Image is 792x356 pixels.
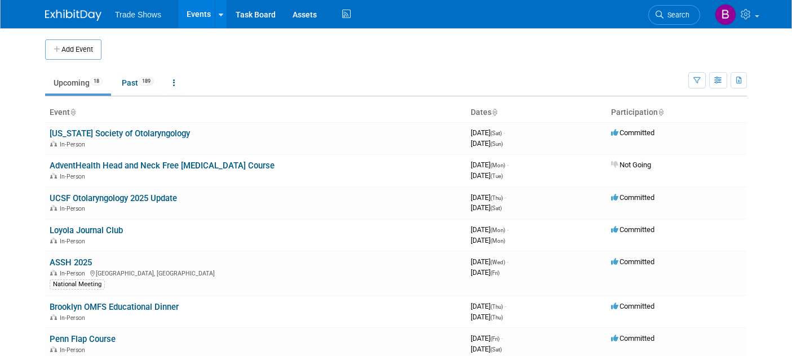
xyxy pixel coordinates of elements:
[611,161,651,169] span: Not Going
[50,238,57,243] img: In-Person Event
[50,225,123,235] a: Loyola Journal Club
[60,141,89,148] span: In-Person
[607,103,747,122] th: Participation
[471,236,505,244] span: [DATE]
[490,162,505,168] span: (Mon)
[466,103,607,122] th: Dates
[50,205,57,211] img: In-Person Event
[60,238,89,245] span: In-Person
[611,225,654,234] span: Committed
[501,334,503,342] span: -
[471,203,502,212] span: [DATE]
[70,108,76,117] a: Sort by Event Name
[60,205,89,212] span: In-Person
[663,11,689,19] span: Search
[60,173,89,180] span: In-Person
[492,108,497,117] a: Sort by Start Date
[507,257,508,266] span: -
[490,173,503,179] span: (Tue)
[50,302,179,312] a: Brooklyn OMFS Educational Dinner
[471,345,502,353] span: [DATE]
[503,128,505,137] span: -
[471,193,506,202] span: [DATE]
[490,141,503,147] span: (Sun)
[490,130,502,136] span: (Sat)
[471,257,508,266] span: [DATE]
[505,193,506,202] span: -
[507,161,508,169] span: -
[50,128,190,139] a: [US_STATE] Society of Otolaryngology
[471,334,503,342] span: [DATE]
[139,77,154,86] span: 189
[490,346,502,353] span: (Sat)
[648,5,700,25] a: Search
[505,302,506,310] span: -
[611,193,654,202] span: Committed
[115,10,161,19] span: Trade Shows
[50,161,275,171] a: AdventHealth Head and Neck Free [MEDICAL_DATA] Course
[50,141,57,146] img: In-Person Event
[471,302,506,310] span: [DATE]
[490,195,503,201] span: (Thu)
[45,39,101,60] button: Add Event
[45,10,101,21] img: ExhibitDay
[50,257,92,268] a: ASSH 2025
[490,238,505,244] span: (Mon)
[60,314,89,322] span: In-Person
[50,270,57,275] img: In-Person Event
[658,108,663,117] a: Sort by Participation Type
[471,139,503,148] span: [DATE]
[611,334,654,342] span: Committed
[490,304,503,310] span: (Thu)
[60,270,89,277] span: In-Person
[50,346,57,352] img: In-Person Event
[50,279,105,290] div: National Meeting
[90,77,103,86] span: 18
[50,193,177,203] a: UCSF Otolaryngology 2025 Update
[471,161,508,169] span: [DATE]
[471,171,503,180] span: [DATE]
[715,4,736,25] img: Becca Rensi
[490,205,502,211] span: (Sat)
[490,259,505,265] span: (Wed)
[471,313,503,321] span: [DATE]
[490,270,499,276] span: (Fri)
[471,225,508,234] span: [DATE]
[45,72,111,94] a: Upcoming18
[611,302,654,310] span: Committed
[490,227,505,233] span: (Mon)
[490,314,503,321] span: (Thu)
[471,128,505,137] span: [DATE]
[611,257,654,266] span: Committed
[50,268,462,277] div: [GEOGRAPHIC_DATA], [GEOGRAPHIC_DATA]
[507,225,508,234] span: -
[45,103,466,122] th: Event
[50,173,57,179] img: In-Person Event
[611,128,654,137] span: Committed
[50,334,116,344] a: Penn Flap Course
[50,314,57,320] img: In-Person Event
[490,336,499,342] span: (Fri)
[471,268,499,277] span: [DATE]
[60,346,89,354] span: In-Person
[113,72,162,94] a: Past189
